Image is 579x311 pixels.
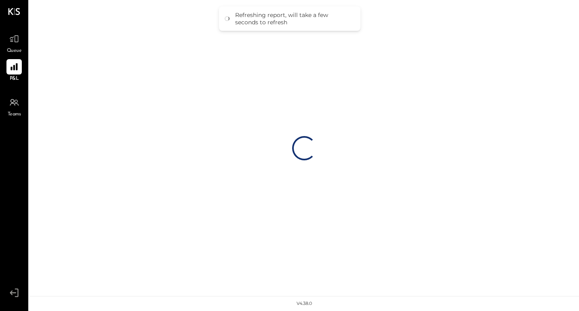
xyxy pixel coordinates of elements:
span: Queue [7,47,22,55]
a: Teams [0,95,28,118]
div: v 4.38.0 [297,300,312,307]
div: Refreshing report, will take a few seconds to refresh [235,11,352,26]
a: P&L [0,59,28,83]
span: P&L [10,75,19,83]
a: Queue [0,31,28,55]
span: Teams [8,111,21,118]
